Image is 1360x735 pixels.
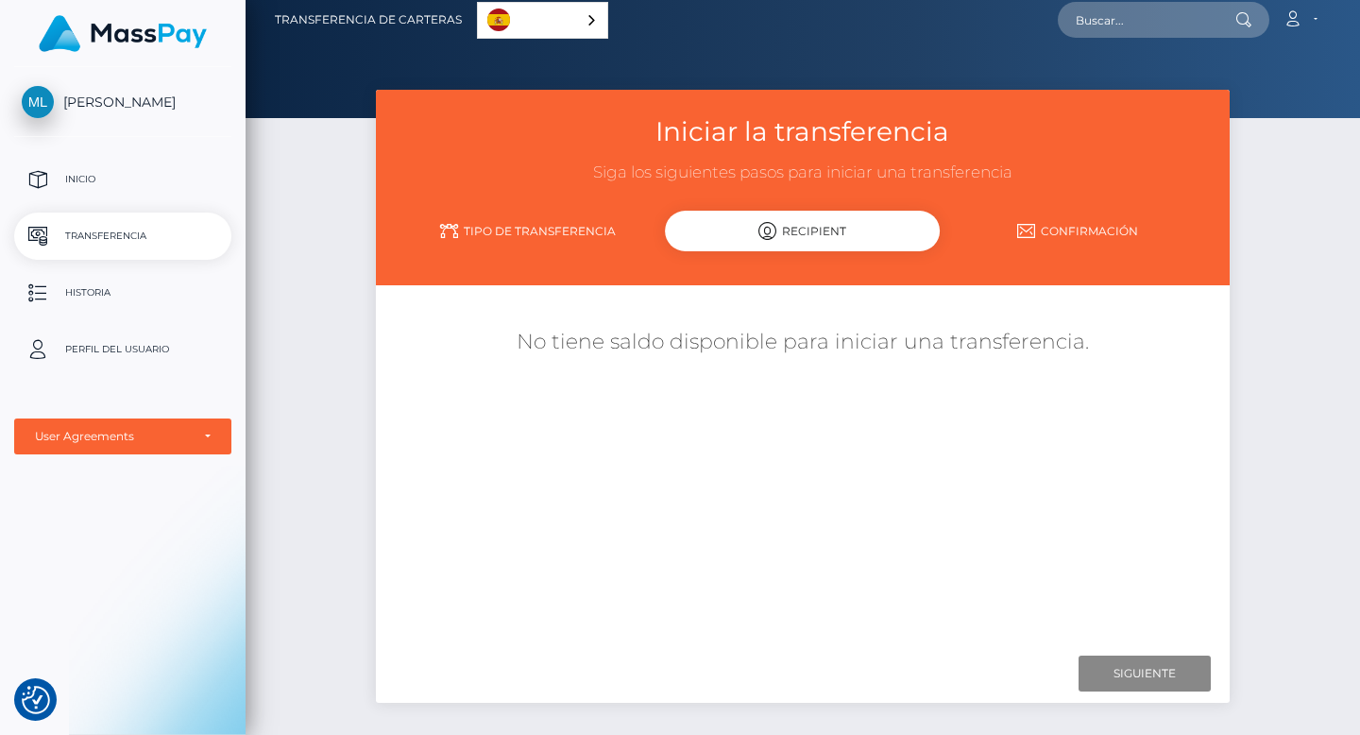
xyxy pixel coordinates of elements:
img: MassPay [39,15,207,52]
a: Transferencia [14,213,231,260]
a: Historia [14,269,231,316]
button: Consent Preferences [22,686,50,714]
aside: Language selected: Español [477,2,608,39]
a: Confirmación [941,214,1215,248]
div: Recipient [665,211,940,251]
h3: Siga los siguientes pasos para iniciar una transferencia [390,162,1215,184]
span: [PERSON_NAME] [14,94,231,111]
a: Inicio [14,156,231,203]
div: User Agreements [35,429,190,444]
a: Tipo de transferencia [390,214,665,248]
a: Español [478,3,607,38]
p: Historia [22,279,224,307]
h5: No tiene saldo disponible para iniciar una transferencia. [390,328,1215,357]
input: Buscar... [1058,2,1235,38]
a: Perfil del usuario [14,326,231,373]
p: Perfil del usuario [22,335,224,364]
p: Transferencia [22,222,224,250]
p: Inicio [22,165,224,194]
button: User Agreements [14,419,231,454]
h3: Iniciar la transferencia [390,113,1215,150]
div: Language [477,2,608,39]
input: Siguiente [1079,656,1211,692]
img: Revisit consent button [22,686,50,714]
